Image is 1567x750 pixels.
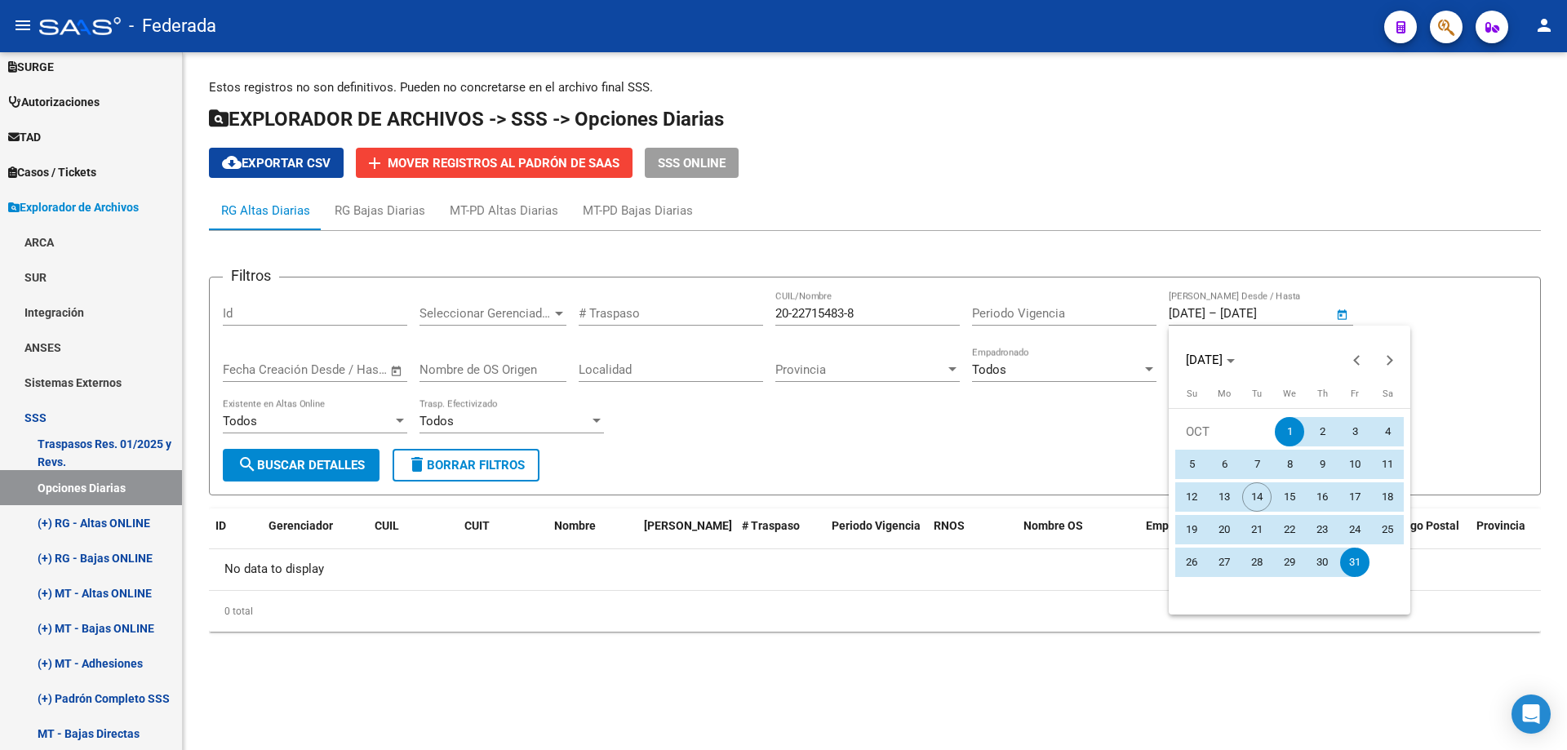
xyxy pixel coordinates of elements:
[1338,481,1371,513] button: October 17, 2025
[1210,450,1239,479] span: 6
[1242,548,1272,577] span: 28
[1275,417,1304,446] span: 1
[1241,448,1273,481] button: October 7, 2025
[1512,695,1551,734] div: Open Intercom Messenger
[1273,415,1306,448] button: October 1, 2025
[1340,515,1369,544] span: 24
[1275,548,1304,577] span: 29
[1307,482,1337,512] span: 16
[1373,450,1402,479] span: 11
[1210,515,1239,544] span: 20
[1273,481,1306,513] button: October 15, 2025
[1175,415,1273,448] td: OCT
[1241,481,1273,513] button: October 14, 2025
[1179,345,1241,375] button: Choose month and year
[1273,448,1306,481] button: October 8, 2025
[1307,450,1337,479] span: 9
[1340,482,1369,512] span: 17
[1383,388,1393,399] span: Sa
[1177,515,1206,544] span: 19
[1210,548,1239,577] span: 27
[1208,513,1241,546] button: October 20, 2025
[1306,415,1338,448] button: October 2, 2025
[1208,546,1241,579] button: October 27, 2025
[1306,513,1338,546] button: October 23, 2025
[1175,448,1208,481] button: October 5, 2025
[1306,481,1338,513] button: October 16, 2025
[1341,344,1374,376] button: Previous month
[1338,415,1371,448] button: October 3, 2025
[1242,515,1272,544] span: 21
[1340,548,1369,577] span: 31
[1371,513,1404,546] button: October 25, 2025
[1373,417,1402,446] span: 4
[1187,388,1197,399] span: Su
[1175,546,1208,579] button: October 26, 2025
[1306,546,1338,579] button: October 30, 2025
[1252,388,1262,399] span: Tu
[1241,513,1273,546] button: October 21, 2025
[1371,448,1404,481] button: October 11, 2025
[1307,417,1337,446] span: 2
[1306,448,1338,481] button: October 9, 2025
[1218,388,1231,399] span: Mo
[1177,450,1206,479] span: 5
[1307,548,1337,577] span: 30
[1208,481,1241,513] button: October 13, 2025
[1177,482,1206,512] span: 12
[1241,546,1273,579] button: October 28, 2025
[1340,450,1369,479] span: 10
[1242,482,1272,512] span: 14
[1340,417,1369,446] span: 3
[1175,481,1208,513] button: October 12, 2025
[1371,415,1404,448] button: October 4, 2025
[1338,546,1371,579] button: October 31, 2025
[1317,388,1328,399] span: Th
[1338,448,1371,481] button: October 10, 2025
[1210,482,1239,512] span: 13
[1373,515,1402,544] span: 25
[1275,515,1304,544] span: 22
[1175,513,1208,546] button: October 19, 2025
[1208,448,1241,481] button: October 6, 2025
[1242,450,1272,479] span: 7
[1373,482,1402,512] span: 18
[1338,513,1371,546] button: October 24, 2025
[1307,515,1337,544] span: 23
[1273,513,1306,546] button: October 22, 2025
[1283,388,1296,399] span: We
[1371,481,1404,513] button: October 18, 2025
[1186,353,1223,367] span: [DATE]
[1275,482,1304,512] span: 15
[1275,450,1304,479] span: 8
[1351,388,1359,399] span: Fr
[1374,344,1406,376] button: Next month
[1177,548,1206,577] span: 26
[1273,546,1306,579] button: October 29, 2025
